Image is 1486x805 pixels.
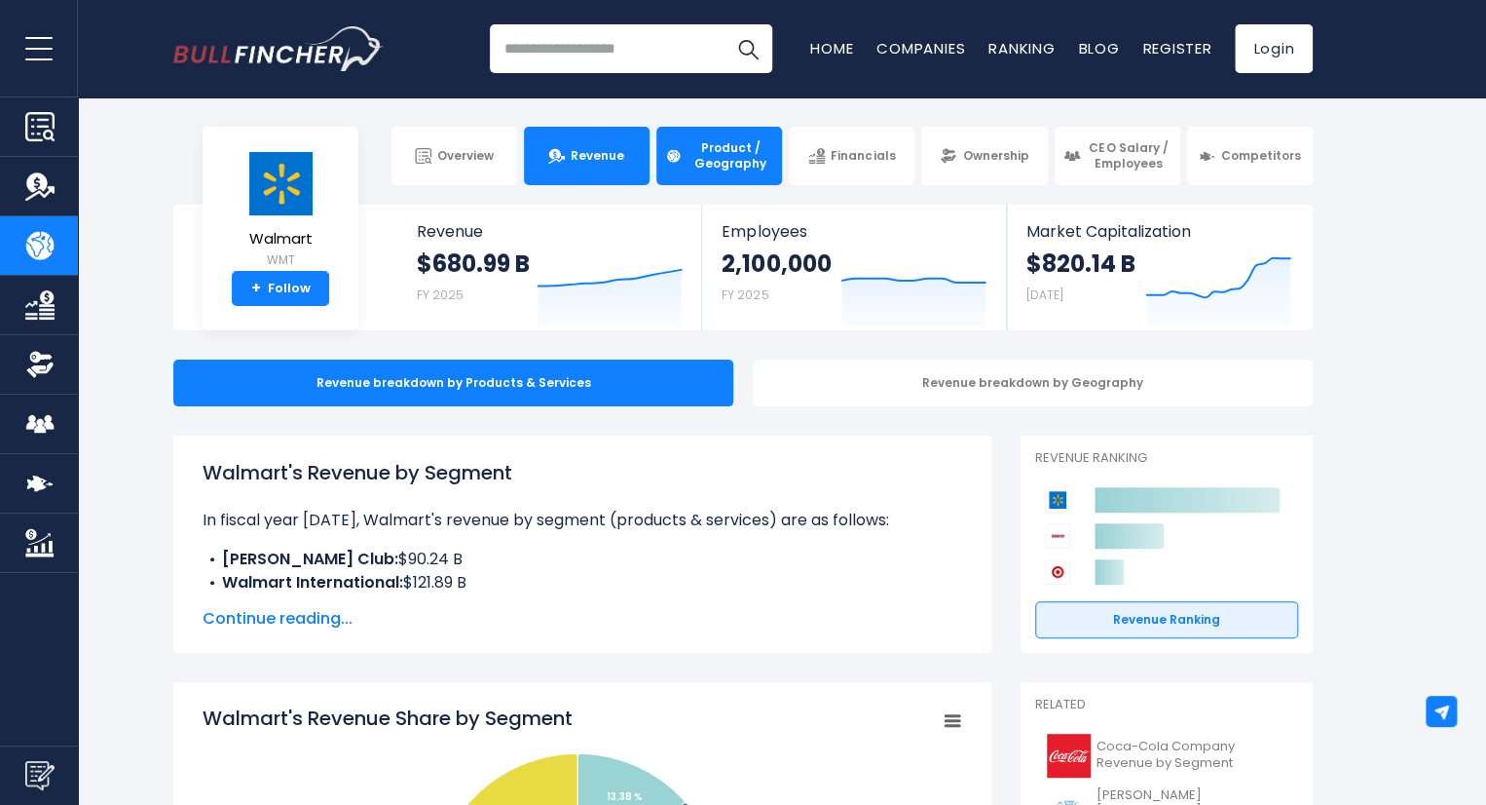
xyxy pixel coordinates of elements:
[391,127,517,185] a: Overview
[417,249,530,279] strong: $680.99 B
[1235,24,1313,73] a: Login
[1045,487,1070,513] img: Walmart competitors logo
[687,140,773,171] span: Product / Geography
[417,222,683,241] span: Revenue
[1045,559,1070,585] img: Target Corporation competitors logo
[1035,729,1298,783] a: Coca-Cola Company Revenue by Segment
[988,38,1055,58] a: Ranking
[724,24,772,73] button: Search
[1187,127,1313,185] a: Competitors
[245,150,316,272] a: Walmart WMT
[921,127,1047,185] a: Ownership
[222,548,398,570] b: [PERSON_NAME] Club:
[1055,127,1180,185] a: CEO Salary / Employees
[962,148,1028,164] span: Ownership
[203,509,962,532] p: In fiscal year [DATE], Walmart's revenue by segment (products & services) are as follows:
[222,571,403,594] b: Walmart International:
[722,287,768,303] small: FY 2025
[571,148,624,164] span: Revenue
[1096,739,1286,772] span: Coca-Cola Company Revenue by Segment
[251,280,261,297] strong: +
[1221,148,1301,164] span: Competitors
[753,360,1313,406] div: Revenue breakdown by Geography
[437,148,494,164] span: Overview
[1007,205,1311,330] a: Market Capitalization $820.14 B [DATE]
[203,458,962,487] h1: Walmart's Revenue by Segment
[203,571,962,594] li: $121.89 B
[607,789,643,804] tspan: 13.38 %
[1045,523,1070,549] img: Costco Wholesale Corporation competitors logo
[417,287,464,303] small: FY 2025
[173,360,733,406] div: Revenue breakdown by Products & Services
[1026,249,1135,279] strong: $820.14 B
[789,127,914,185] a: Financials
[397,205,702,330] a: Revenue $680.99 B FY 2025
[203,705,573,732] tspan: Walmart's Revenue Share by Segment
[656,127,782,185] a: Product / Geography
[876,38,965,58] a: Companies
[831,148,895,164] span: Financials
[702,205,1005,330] a: Employees 2,100,000 FY 2025
[1026,222,1291,241] span: Market Capitalization
[1047,734,1091,778] img: KO logo
[246,231,315,248] span: Walmart
[1035,697,1298,713] p: Related
[203,607,962,631] span: Continue reading...
[1142,38,1211,58] a: Register
[25,350,55,379] img: Ownership
[1035,601,1298,638] a: Revenue Ranking
[1026,287,1063,303] small: [DATE]
[810,38,853,58] a: Home
[203,548,962,571] li: $90.24 B
[1086,140,1171,171] span: CEO Salary / Employees
[1035,450,1298,467] p: Revenue Ranking
[722,249,831,279] strong: 2,100,000
[246,251,315,269] small: WMT
[524,127,650,185] a: Revenue
[232,271,329,306] a: +Follow
[722,222,985,241] span: Employees
[1078,38,1119,58] a: Blog
[173,26,384,71] img: Bullfincher logo
[173,26,383,71] a: Go to homepage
